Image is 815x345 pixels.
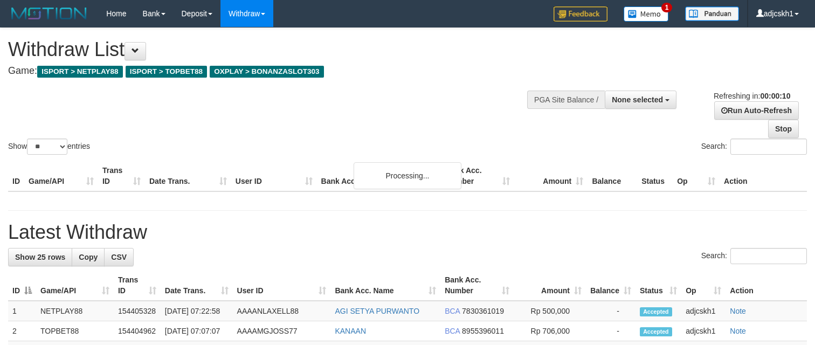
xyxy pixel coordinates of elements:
span: ISPORT > NETPLAY88 [37,66,123,78]
th: Bank Acc. Number: activate to sort column ascending [440,270,514,301]
td: adjcskh1 [681,301,726,321]
img: Button%20Memo.svg [624,6,669,22]
strong: 00:00:10 [760,92,790,100]
a: CSV [104,248,134,266]
th: Balance [588,161,637,191]
a: Note [730,327,746,335]
td: TOPBET88 [36,321,114,341]
th: Trans ID [98,161,145,191]
th: User ID [231,161,317,191]
td: 1 [8,301,36,321]
th: User ID: activate to sort column ascending [233,270,331,301]
span: 1 [661,3,673,12]
input: Search: [730,139,807,155]
img: panduan.png [685,6,739,21]
span: CSV [111,253,127,261]
th: Action [720,161,807,191]
span: Accepted [640,327,672,336]
th: Op [673,161,720,191]
td: 154405328 [114,301,161,321]
th: Bank Acc. Name: activate to sort column ascending [330,270,440,301]
th: Status: activate to sort column ascending [636,270,681,301]
a: Show 25 rows [8,248,72,266]
th: ID [8,161,24,191]
td: - [586,301,636,321]
td: 154404962 [114,321,161,341]
a: AGI SETYA PURWANTO [335,307,419,315]
label: Search: [701,248,807,264]
td: AAAANLAXELL88 [233,301,331,321]
a: KANAAN [335,327,366,335]
span: Show 25 rows [15,253,65,261]
th: Op: activate to sort column ascending [681,270,726,301]
th: Date Trans. [145,161,231,191]
span: ISPORT > TOPBET88 [126,66,207,78]
td: adjcskh1 [681,321,726,341]
h4: Game: [8,66,533,77]
a: Copy [72,248,105,266]
span: OXPLAY > BONANZASLOT303 [210,66,324,78]
span: Accepted [640,307,672,316]
span: Refreshing in: [714,92,790,100]
th: Trans ID: activate to sort column ascending [114,270,161,301]
h1: Withdraw List [8,39,533,60]
td: - [586,321,636,341]
span: Copy [79,253,98,261]
select: Showentries [27,139,67,155]
th: Bank Acc. Number [441,161,514,191]
span: Copy 8955396011 to clipboard [462,327,504,335]
th: Game/API [24,161,98,191]
th: ID: activate to sort column descending [8,270,36,301]
div: PGA Site Balance / [527,91,605,109]
th: Game/API: activate to sort column ascending [36,270,114,301]
td: NETPLAY88 [36,301,114,321]
th: Date Trans.: activate to sort column ascending [161,270,233,301]
th: Action [726,270,807,301]
span: BCA [445,327,460,335]
th: Balance: activate to sort column ascending [586,270,636,301]
div: Processing... [354,162,461,189]
th: Amount: activate to sort column ascending [514,270,586,301]
button: None selected [605,91,676,109]
label: Show entries [8,139,90,155]
th: Bank Acc. Name [317,161,441,191]
h1: Latest Withdraw [8,222,807,243]
a: Note [730,307,746,315]
a: Stop [768,120,799,138]
span: Copy 7830361019 to clipboard [462,307,504,315]
th: Amount [514,161,588,191]
input: Search: [730,248,807,264]
th: Status [637,161,673,191]
img: Feedback.jpg [554,6,607,22]
td: Rp 500,000 [514,301,586,321]
td: AAAAMGJOSS77 [233,321,331,341]
td: Rp 706,000 [514,321,586,341]
img: MOTION_logo.png [8,5,90,22]
a: Run Auto-Refresh [714,101,799,120]
td: [DATE] 07:22:58 [161,301,233,321]
span: None selected [612,95,663,104]
span: BCA [445,307,460,315]
td: 2 [8,321,36,341]
label: Search: [701,139,807,155]
td: [DATE] 07:07:07 [161,321,233,341]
